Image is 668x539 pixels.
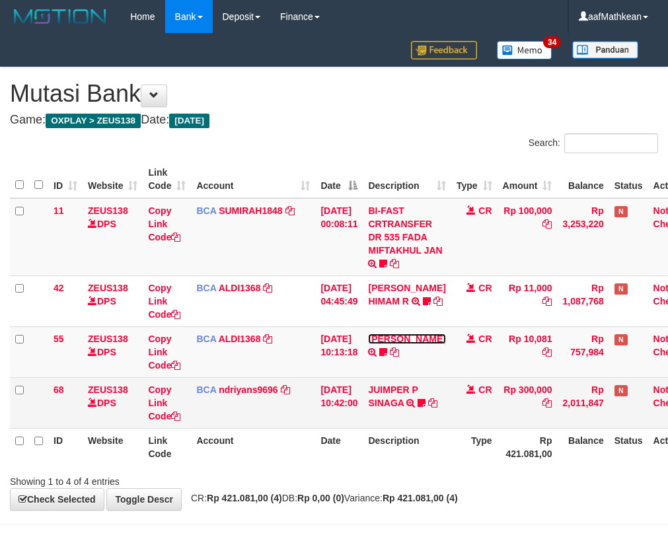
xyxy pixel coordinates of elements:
th: Balance [557,161,609,198]
th: Date [315,428,363,466]
span: CR: DB: Variance: [184,493,458,503]
th: ID [48,428,83,466]
th: Description: activate to sort column ascending [363,161,451,198]
span: Has Note [614,283,628,295]
span: 68 [54,384,64,395]
a: Copy JUIMPER P SINAGA to clipboard [428,398,437,408]
a: Copy Rp 11,000 to clipboard [542,296,552,306]
span: CR [478,205,492,216]
th: Status [609,428,648,466]
th: Description [363,428,451,466]
td: Rp 757,984 [557,326,609,377]
td: [DATE] 10:13:18 [315,326,363,377]
span: [DATE] [169,114,209,128]
span: BCA [196,384,216,395]
td: Rp 2,011,847 [557,377,609,428]
th: Website: activate to sort column ascending [83,161,143,198]
a: Copy Link Code [148,334,180,371]
td: Rp 10,081 [498,326,558,377]
strong: Rp 421.081,00 (4) [207,493,282,503]
a: [PERSON_NAME] [368,334,445,344]
td: [DATE] 10:42:00 [315,377,363,428]
td: Rp 100,000 [498,198,558,276]
h4: Game: Date: [10,114,658,127]
a: ALDI1368 [219,283,261,293]
a: Copy ALDI1368 to clipboard [263,283,272,293]
a: ZEUS138 [88,205,128,216]
label: Search: [529,133,658,153]
strong: Rp 421.081,00 (4) [383,493,458,503]
a: Check Selected [10,488,104,511]
span: CR [478,384,492,395]
td: DPS [83,377,143,428]
a: Copy ndriyans9696 to clipboard [281,384,290,395]
th: Status [609,161,648,198]
td: [DATE] 04:45:49 [315,275,363,326]
h1: Mutasi Bank [10,81,658,107]
td: DPS [83,275,143,326]
span: 55 [54,334,64,344]
a: Copy FERLANDA EFRILIDIT to clipboard [390,347,399,357]
img: MOTION_logo.png [10,7,110,26]
a: 34 [487,33,562,67]
th: ID: activate to sort column ascending [48,161,83,198]
th: Amount: activate to sort column ascending [498,161,558,198]
th: Link Code [143,428,191,466]
span: 34 [543,36,561,48]
span: Has Note [614,385,628,396]
span: BCA [196,205,216,216]
span: Has Note [614,206,628,217]
td: DPS [83,326,143,377]
a: ZEUS138 [88,283,128,293]
a: ndriyans9696 [219,384,278,395]
input: Search: [564,133,658,153]
th: Date: activate to sort column descending [315,161,363,198]
a: [PERSON_NAME] HIMAM R [368,283,445,306]
a: ALDI1368 [219,334,261,344]
a: ZEUS138 [88,334,128,344]
span: BCA [196,283,216,293]
a: Copy ALVA HIMAM R to clipboard [433,296,443,306]
td: Rp 300,000 [498,377,558,428]
th: Link Code: activate to sort column ascending [143,161,191,198]
span: CR [478,334,492,344]
strong: Rp 0,00 (0) [297,493,344,503]
a: Copy Link Code [148,384,180,421]
span: CR [478,283,492,293]
span: 42 [54,283,64,293]
td: DPS [83,198,143,276]
span: OXPLAY > ZEUS138 [46,114,141,128]
div: Showing 1 to 4 of 4 entries [10,470,268,488]
a: Copy SUMIRAH1848 to clipboard [285,205,295,216]
span: 11 [54,205,64,216]
a: Copy BI-FAST CRTRANSFER DR 535 FADA MIFTAKHUL JAN to clipboard [390,258,399,269]
th: Type: activate to sort column ascending [451,161,498,198]
th: Account [191,428,315,466]
th: Website [83,428,143,466]
td: [DATE] 00:08:11 [315,198,363,276]
a: Copy Link Code [148,205,180,242]
img: Button%20Memo.svg [497,41,552,59]
th: Type [451,428,498,466]
a: Copy Rp 10,081 to clipboard [542,347,552,357]
th: Rp 421.081,00 [498,428,558,466]
th: Account: activate to sort column ascending [191,161,315,198]
td: Rp 3,253,220 [557,198,609,276]
td: Rp 1,087,768 [557,275,609,326]
a: Copy ALDI1368 to clipboard [263,334,272,344]
a: Copy Link Code [148,283,180,320]
a: Copy Rp 300,000 to clipboard [542,398,552,408]
td: Rp 11,000 [498,275,558,326]
img: panduan.png [572,41,638,59]
a: Toggle Descr [106,488,182,511]
th: Balance [557,428,609,466]
td: BI-FAST CRTRANSFER DR 535 FADA MIFTAKHUL JAN [363,198,451,276]
span: Has Note [614,334,628,345]
span: BCA [196,334,216,344]
a: Copy Rp 100,000 to clipboard [542,219,552,229]
a: JUIMPER P SINAGA [368,384,418,408]
a: SUMIRAH1848 [219,205,282,216]
a: ZEUS138 [88,384,128,395]
img: Feedback.jpg [411,41,477,59]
